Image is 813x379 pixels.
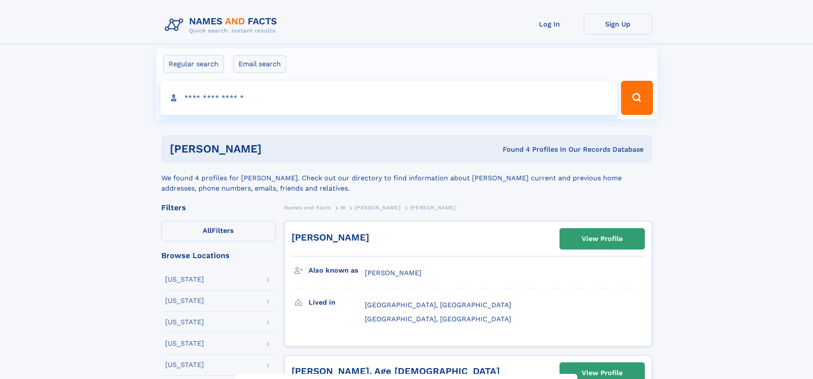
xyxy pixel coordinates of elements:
[365,269,422,277] span: [PERSON_NAME]
[560,229,644,249] a: View Profile
[161,252,276,259] div: Browse Locations
[161,204,276,212] div: Filters
[621,81,653,115] button: Search Button
[165,297,204,304] div: [US_STATE]
[165,276,204,283] div: [US_STATE]
[291,366,500,376] a: [PERSON_NAME], Age [DEMOGRAPHIC_DATA]
[584,14,652,35] a: Sign Up
[516,14,584,35] a: Log In
[161,221,276,241] label: Filters
[365,301,511,309] span: [GEOGRAPHIC_DATA], [GEOGRAPHIC_DATA]
[163,55,224,73] label: Regular search
[365,315,511,323] span: [GEOGRAPHIC_DATA], [GEOGRAPHIC_DATA]
[382,145,644,154] div: Found 4 Profiles In Our Records Database
[582,229,623,249] div: View Profile
[203,226,212,235] span: All
[161,14,284,37] img: Logo Names and Facts
[341,202,345,213] a: M
[165,319,204,326] div: [US_STATE]
[309,295,365,310] h3: Lived in
[355,202,400,213] a: [PERSON_NAME]
[160,81,618,115] input: search input
[355,205,400,211] span: [PERSON_NAME]
[410,205,456,211] span: [PERSON_NAME]
[309,263,365,278] h3: Also known as
[233,55,286,73] label: Email search
[284,202,331,213] a: Names and Facts
[341,205,345,211] span: M
[161,163,652,194] div: We found 4 profiles for [PERSON_NAME]. Check out our directory to find information about [PERSON_...
[291,232,369,243] a: [PERSON_NAME]
[170,144,382,154] h1: [PERSON_NAME]
[165,361,204,368] div: [US_STATE]
[165,340,204,347] div: [US_STATE]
